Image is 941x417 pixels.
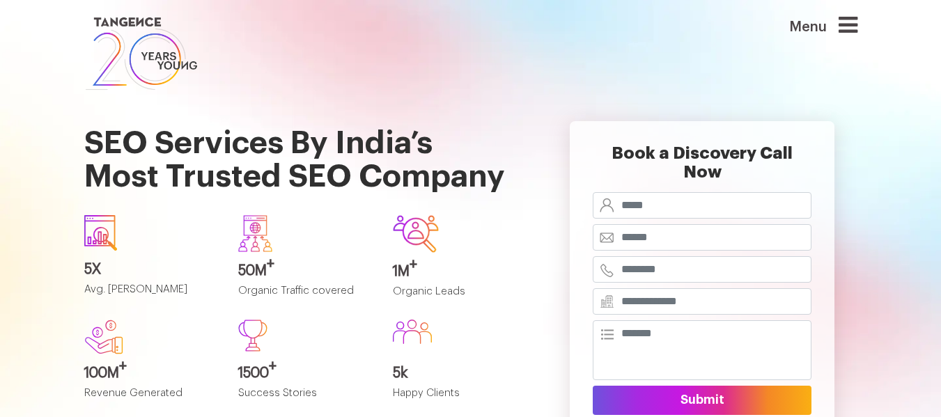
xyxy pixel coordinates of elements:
sup: + [267,257,274,271]
h2: Book a Discovery Call Now [593,144,811,192]
sup: + [119,359,127,373]
h3: 5k [393,365,527,381]
h3: 1500 [238,365,372,381]
p: Happy Clients [393,388,527,411]
img: Group%20586.svg [393,320,432,344]
img: Group-640.svg [238,215,272,251]
p: Avg. [PERSON_NAME] [84,284,218,307]
p: Organic Traffic covered [238,285,372,308]
h3: 100M [84,365,218,381]
img: icon1.svg [84,215,118,251]
sup: + [269,359,277,373]
p: Organic Leads [393,286,527,309]
p: Revenue Generated [84,388,218,411]
h1: SEO Services By India’s Most Trusted SEO Company [84,93,527,204]
button: Submit [593,386,811,415]
h3: 1M [393,264,527,279]
img: new.svg [84,320,123,354]
h3: 50M [238,263,372,278]
p: Success Stories [238,388,372,411]
sup: + [410,258,417,272]
img: Path%20473.svg [238,320,267,352]
h3: 5X [84,262,218,277]
img: logo SVG [84,14,199,93]
img: Group-642.svg [393,215,439,252]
